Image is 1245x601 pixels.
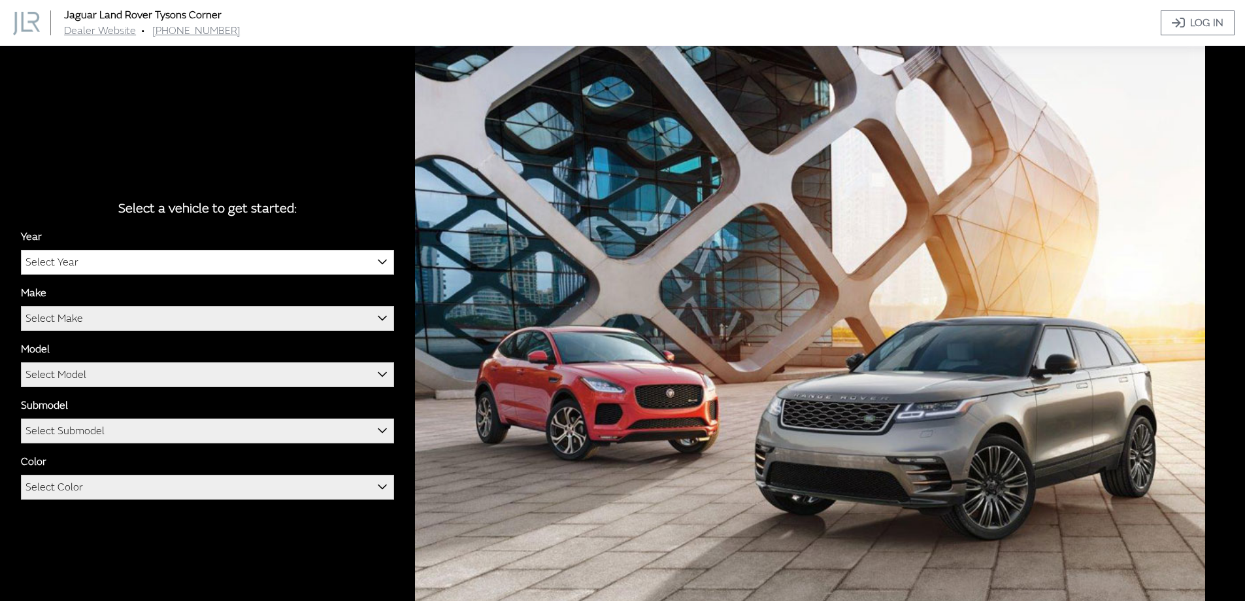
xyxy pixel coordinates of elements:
[21,306,394,331] span: Select Make
[25,419,105,443] span: Select Submodel
[141,24,144,37] span: •
[21,285,46,301] label: Make
[22,363,393,386] span: Select Model
[13,12,40,35] img: Dashboard
[1190,15,1223,31] span: Log In
[22,475,393,499] span: Select Color
[21,250,394,275] span: Select Year
[21,362,394,387] span: Select Model
[21,199,394,218] div: Select a vehicle to get started:
[21,419,394,443] span: Select Submodel
[25,363,86,386] span: Select Model
[13,10,61,35] a: Jaguar Land Rover Tysons Corner logo
[22,419,393,443] span: Select Submodel
[21,229,42,245] label: Year
[25,307,83,330] span: Select Make
[1161,10,1235,35] a: Log In
[22,307,393,330] span: Select Make
[22,250,393,274] span: Select Year
[64,9,222,22] a: Jaguar Land Rover Tysons Corner
[21,341,50,357] label: Model
[21,454,46,470] label: Color
[152,24,241,37] a: [PHONE_NUMBER]
[25,475,83,499] span: Select Color
[25,250,78,274] span: Select Year
[21,398,68,413] label: Submodel
[21,475,394,500] span: Select Color
[64,24,136,37] a: Dealer Website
